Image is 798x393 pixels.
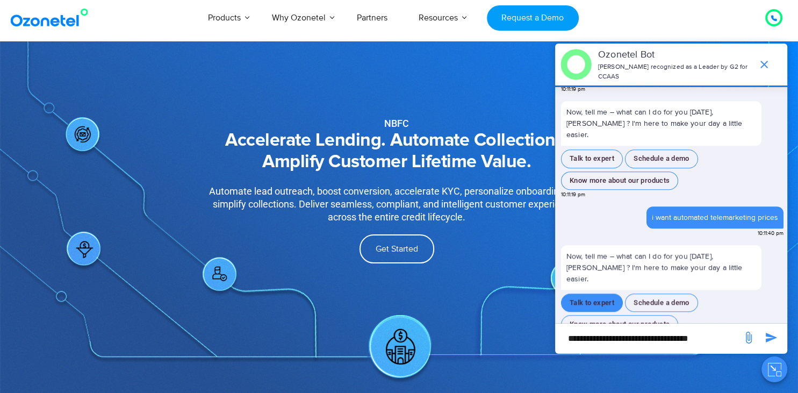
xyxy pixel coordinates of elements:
p: Now, tell me – what can I do for you [DATE], [PERSON_NAME] ? I'm here to make your day a little e... [561,101,761,146]
button: Close chat [761,356,787,382]
span: send message [760,327,782,348]
div: Automate lead outreach, boost conversion, accelerate KYC, personalize onboarding, and simplify co... [200,185,594,224]
div: i want automated telemarketing prices [652,212,778,223]
button: Talk to expert [561,149,623,168]
p: Ozonetel Bot [598,48,752,62]
button: Schedule a demo [625,294,698,312]
div: NBFC [174,119,621,128]
span: Get Started [376,245,418,253]
span: 10:11:19 pm [561,191,585,199]
div: new-msg-input [560,329,737,348]
span: 10:11:19 pm [561,85,585,94]
button: Schedule a demo [625,149,698,168]
a: Get Started [360,234,434,263]
span: send message [738,327,759,348]
h2: Accelerate Lending. Automate Collections. Amplify Customer Lifetime Value. [174,130,621,173]
span: 10:11:40 pm [758,230,783,238]
img: header [560,49,592,80]
button: Know more about our products [561,315,678,334]
p: [PERSON_NAME] recognized as a Leader by G2 for CCAAS [598,62,752,82]
a: Request a Demo [487,5,579,31]
span: end chat or minimize [753,54,775,75]
button: Know more about our products [561,172,678,190]
p: Now, tell me – what can I do for you [DATE], [PERSON_NAME] ? I'm here to make your day a little e... [561,245,761,290]
button: Talk to expert [561,294,623,312]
